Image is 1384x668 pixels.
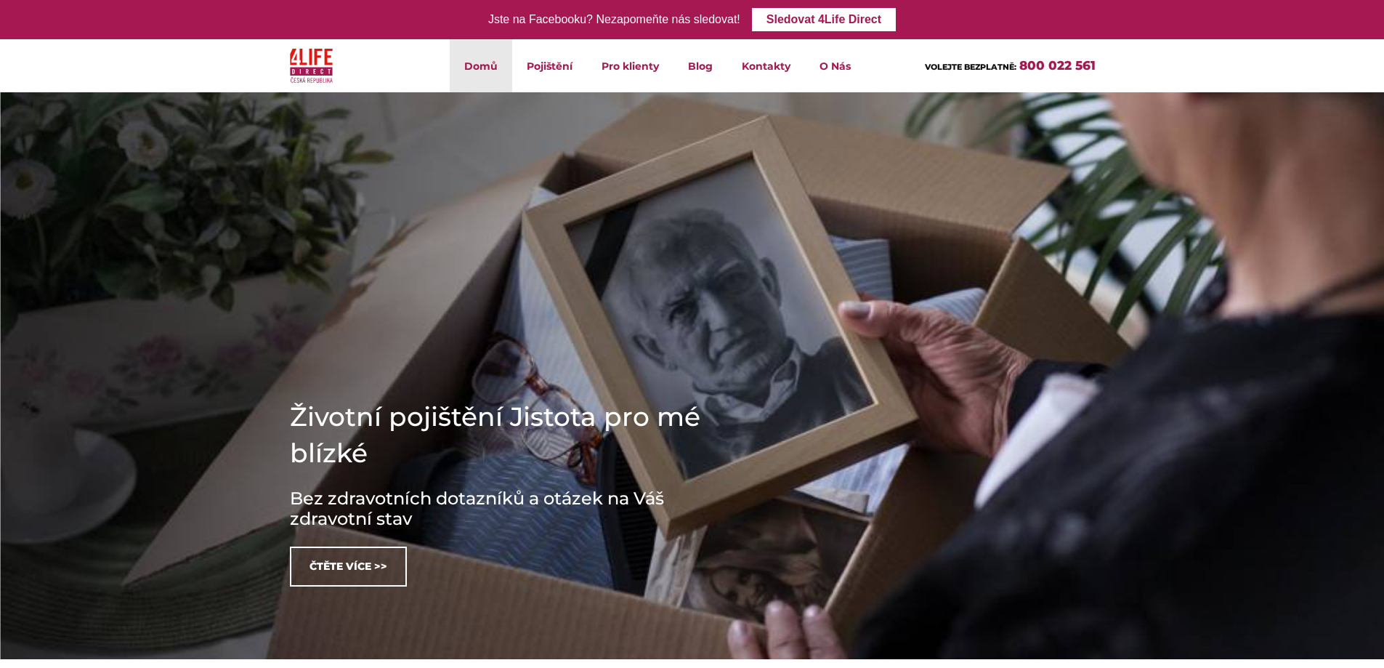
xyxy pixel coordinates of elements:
[752,8,896,31] a: Sledovat 4Life Direct
[290,547,407,587] a: Čtěte více >>
[290,45,333,86] img: 4Life Direct Česká republika logo
[673,39,727,92] a: Blog
[925,62,1016,72] span: VOLEJTE BEZPLATNĚ:
[727,39,805,92] a: Kontakty
[450,39,512,92] a: Domů
[290,398,726,471] h1: Životní pojištění Jistota pro mé blízké
[290,488,726,529] h3: Bez zdravotních dotazníků a otázek na Váš zdravotní stav
[488,9,740,31] div: Jste na Facebooku? Nezapomeňte nás sledovat!
[1019,58,1096,73] a: 800 022 561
